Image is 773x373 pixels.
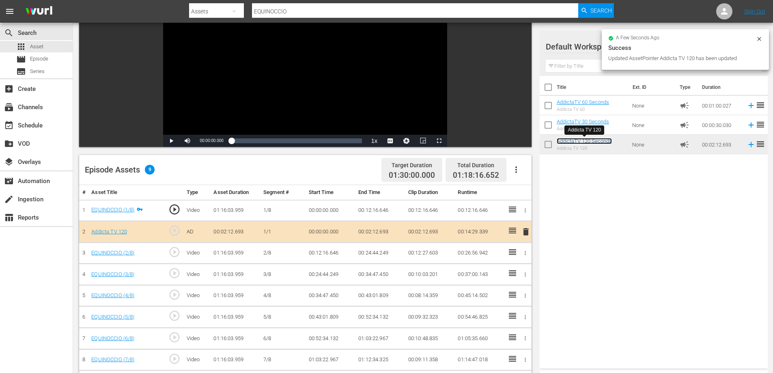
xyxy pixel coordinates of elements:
td: 3 [79,242,88,264]
td: 01:05:35.660 [454,328,504,349]
span: Ad [680,101,689,110]
button: Picture-in-Picture [415,135,431,147]
th: Asset Duration [210,185,260,200]
th: Asset Title [88,185,165,200]
span: play_circle_outline [168,224,181,237]
span: Search [4,28,14,38]
th: Start Time [306,185,355,200]
div: Episode Assets [85,165,155,175]
div: Success [608,43,762,53]
a: Sign Out [744,8,765,15]
td: 00:00:30.030 [699,115,743,135]
span: reorder [756,100,765,110]
td: 6/8 [260,328,305,349]
a: AddictaTV 120 Seconds [557,138,612,144]
span: play_circle_outline [168,353,181,365]
th: Duration [697,76,746,99]
td: 00:12:16.646 [405,200,455,221]
span: Episode [30,55,48,63]
td: 00:43:01.809 [306,306,355,328]
a: EQUINOCCIO (7/8) [91,356,134,362]
td: 00:12:16.646 [454,200,504,221]
th: Type [183,185,211,200]
td: 00:43:01.809 [355,285,405,306]
div: Addicta TV 60 [557,107,609,112]
td: 00:34:47.450 [355,264,405,285]
td: 01:16:03.959 [210,242,260,264]
td: 00:52:34.132 [306,328,355,349]
a: EQUINOCCIO (4/8) [91,292,134,298]
svg: Add to Episode [747,101,756,110]
th: Ext. ID [628,76,675,99]
span: Create [4,84,14,94]
span: 00:00:00.000 [200,138,223,143]
th: # [79,185,88,200]
td: 00:37:00.143 [454,264,504,285]
td: 00:08:14.359 [405,285,455,306]
td: 00:10:03.201 [405,264,455,285]
td: 00:02:12.693 [405,221,455,243]
span: Asset [30,43,43,51]
td: 01:16:03.959 [210,349,260,371]
a: EQUINOCCIO (5/8) [91,314,134,320]
span: play_circle_outline [168,331,181,343]
button: Fullscreen [431,135,447,147]
td: Video [183,328,211,349]
a: Addicta TV 120 [91,229,127,235]
span: 01:18:16.652 [453,170,499,180]
td: 01:16:03.959 [210,264,260,285]
div: Updated AssetPointer Addicta TV 120 has been updated [608,54,754,63]
td: 01:16:03.959 [210,328,260,349]
td: 00:24:44.249 [306,264,355,285]
td: 3/8 [260,264,305,285]
td: None [629,115,676,135]
td: 7/8 [260,349,305,371]
td: 00:00:00.000 [306,200,355,221]
td: Video [183,349,211,371]
td: 00:14:29.339 [454,221,504,243]
td: 01:16:03.959 [210,306,260,328]
td: 01:03:22.967 [306,349,355,371]
td: None [629,135,676,154]
span: Series [30,67,45,75]
td: Video [183,306,211,328]
td: 00:24:44.249 [355,242,405,264]
span: a few seconds ago [616,35,659,41]
div: Progress Bar [232,138,362,143]
td: 4 [79,264,88,285]
div: Addicta TV 120 [557,146,612,151]
td: 00:12:16.646 [355,200,405,221]
a: EQUINOCCIO (6/8) [91,335,134,341]
td: 00:10:48.835 [405,328,455,349]
div: Target Duration [389,160,435,171]
td: Video [183,242,211,264]
svg: Add to Episode [747,121,756,129]
td: 4/8 [260,285,305,306]
td: 01:03:22.967 [355,328,405,349]
span: 9 [145,165,155,175]
td: 7 [79,328,88,349]
td: 00:12:16.646 [306,242,355,264]
td: 00:02:12.693 [210,221,260,243]
span: reorder [756,139,765,149]
button: Captions [382,135,398,147]
span: Overlays [4,157,14,167]
button: Play [163,135,179,147]
td: 5 [79,285,88,306]
td: 1 [79,200,88,221]
div: Addicta TV 120 [568,127,601,134]
td: 00:45:14.502 [454,285,504,306]
a: EQUINOCCIO (2/8) [91,250,134,256]
button: Mute [179,135,196,147]
td: Video [183,285,211,306]
td: Video [183,264,211,285]
td: Video [183,200,211,221]
span: Episode [16,54,26,64]
span: menu [5,6,15,16]
span: Schedule [4,121,14,130]
td: 01:12:34.325 [355,349,405,371]
td: 00:54:46.825 [454,306,504,328]
span: Series [16,67,26,76]
span: play_circle_outline [168,310,181,322]
span: Ingestion [4,194,14,204]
